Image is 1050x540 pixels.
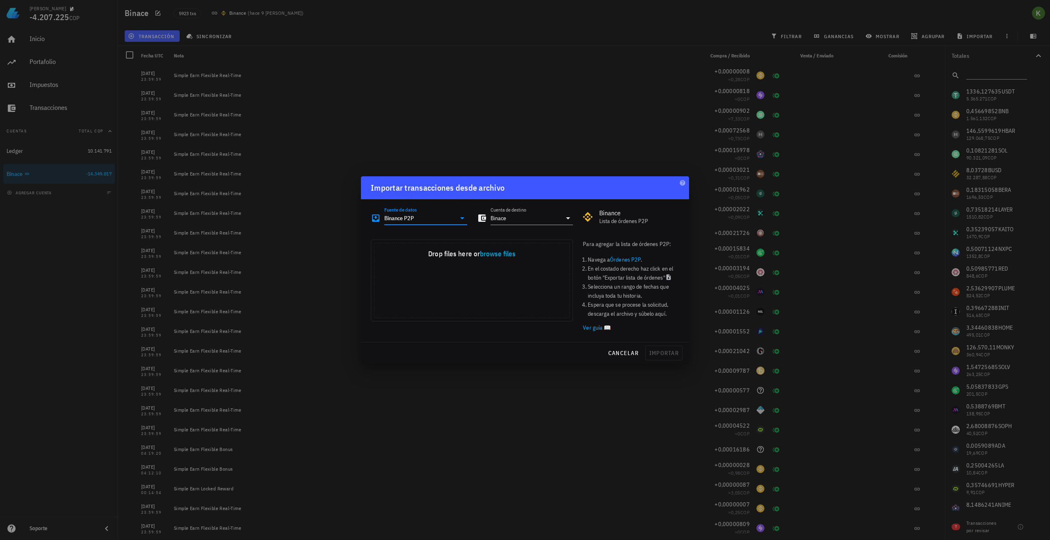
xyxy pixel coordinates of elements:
[588,255,679,264] li: Navega a .
[605,346,642,360] button: cancelar
[491,207,526,213] label: Cuenta de destino
[371,239,573,321] div: Uppy Dashboard
[384,212,456,225] input: Seleccionar una fuente de datos
[588,282,679,300] li: Selecciona un rango de fechas que incluya toda tu historia.
[583,239,679,248] p: Para agregar la lista de órdenes P2P:
[608,349,639,357] span: cancelar
[384,207,417,213] label: Fuente de datos
[599,209,679,217] div: Binance
[588,300,679,318] li: Espera que se procese la solicitud, descarga el archivo y súbelo aquí.
[480,251,516,257] button: browse files
[371,181,504,194] div: Importar transacciones desde archivo
[374,249,569,259] div: Drop files here or
[599,218,679,225] div: Lista de órdenes P2P
[610,256,641,263] a: Órdenes P2P
[588,264,679,282] li: En el costado derecho haz click en el botón "Exportar lista de órdenes"
[583,324,611,331] a: Ver guía 📖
